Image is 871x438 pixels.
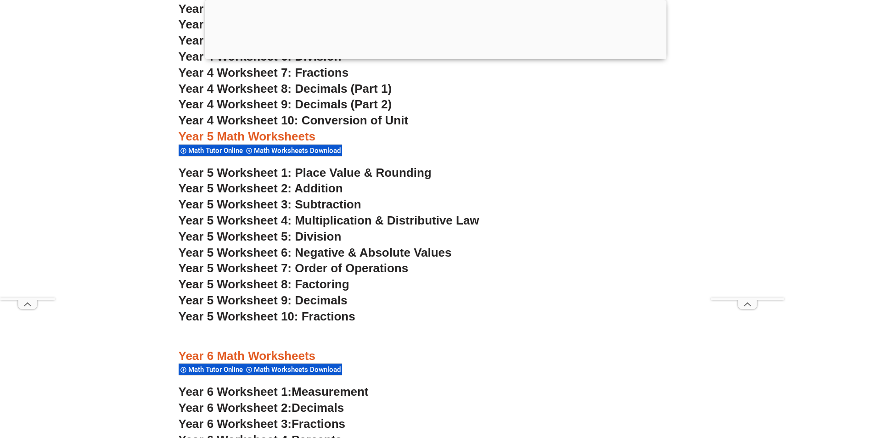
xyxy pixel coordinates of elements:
[292,385,369,399] span: Measurement
[179,82,392,95] a: Year 4 Worksheet 8: Decimals (Part 1)
[179,144,244,157] div: Math Tutor Online
[179,197,361,211] a: Year 5 Worksheet 3: Subtraction
[711,22,784,298] iframe: Advertisement
[179,401,292,415] span: Year 6 Worksheet 2:
[188,365,246,374] span: Math Tutor Online
[179,246,452,259] a: Year 5 Worksheet 6: Negative & Absolute Values
[292,401,344,415] span: Decimals
[179,261,409,275] a: Year 5 Worksheet 7: Order of Operations
[179,113,409,127] a: Year 4 Worksheet 10: Conversion of Unit
[292,417,345,431] span: Fractions
[179,213,479,227] a: Year 5 Worksheet 4: Multiplication & Distributive Law
[179,129,693,145] h3: Year 5 Math Worksheets
[179,17,466,31] a: Year 4 Worksheet 4: Rounding & Counting Change
[179,293,348,307] a: Year 5 Worksheet 9: Decimals
[179,417,292,431] span: Year 6 Worksheet 3:
[179,309,355,323] a: Year 5 Worksheet 10: Fractions
[188,146,246,155] span: Math Tutor Online
[254,365,343,374] span: Math Worksheets Download
[254,146,343,155] span: Math Worksheets Download
[244,144,342,157] div: Math Worksheets Download
[179,66,349,79] a: Year 4 Worksheet 7: Fractions
[179,50,342,63] a: Year 4 Worksheet 6: Division
[179,181,343,195] a: Year 5 Worksheet 2: Addition
[244,363,342,376] div: Math Worksheets Download
[825,394,871,438] iframe: Chat Widget
[179,417,345,431] a: Year 6 Worksheet 3:Fractions
[179,277,349,291] a: Year 5 Worksheet 8: Factoring
[179,34,372,47] a: Year 4 Worksheet 5: Multiplication
[179,363,244,376] div: Math Tutor Online
[179,2,361,16] a: Year 4 Worksheet 3: Subtraction
[179,401,344,415] a: Year 6 Worksheet 2:Decimals
[179,166,432,180] a: Year 5 Worksheet 1: Place Value & Rounding
[179,385,369,399] a: Year 6 Worksheet 1:Measurement
[179,385,292,399] span: Year 6 Worksheet 1:
[179,230,342,243] a: Year 5 Worksheet 5: Division
[179,348,693,364] h3: Year 6 Math Worksheets
[179,97,392,111] a: Year 4 Worksheet 9: Decimals (Part 2)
